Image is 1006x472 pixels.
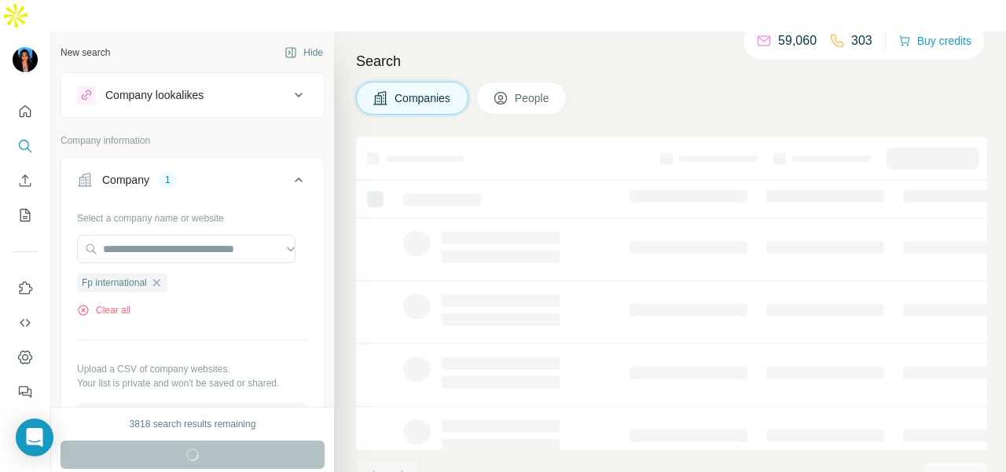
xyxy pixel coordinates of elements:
img: Avatar [13,47,38,72]
button: Search [13,132,38,160]
span: Companies [395,90,452,106]
p: Company information [61,134,325,148]
div: Company [102,172,149,188]
button: Dashboard [13,343,38,371]
button: Company1 [61,161,324,205]
button: Use Surfe on LinkedIn [13,274,38,302]
div: Select a company name or website [77,205,308,225]
button: Use Surfe API [13,309,38,337]
button: Hide [274,41,334,64]
button: Clear all [77,303,130,317]
p: 59,060 [778,31,817,50]
p: Your list is private and won't be saved or shared. [77,376,308,390]
button: Feedback [13,378,38,406]
span: People [515,90,551,106]
button: My lists [13,201,38,229]
button: Enrich CSV [13,166,38,195]
div: Company lookalikes [105,87,204,103]
div: 3818 search results remaining [130,417,256,431]
div: 1 [159,173,177,187]
button: Buy credits [898,30,971,52]
h4: Search [356,50,987,72]
p: Upload a CSV of company websites. [77,362,308,376]
div: Open Intercom Messenger [16,419,53,456]
button: Quick start [13,97,38,126]
p: 303 [851,31,872,50]
button: Company lookalikes [61,76,324,114]
button: Upload a list of companies [77,403,308,431]
span: Fp international [82,276,147,290]
div: New search [61,46,110,60]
